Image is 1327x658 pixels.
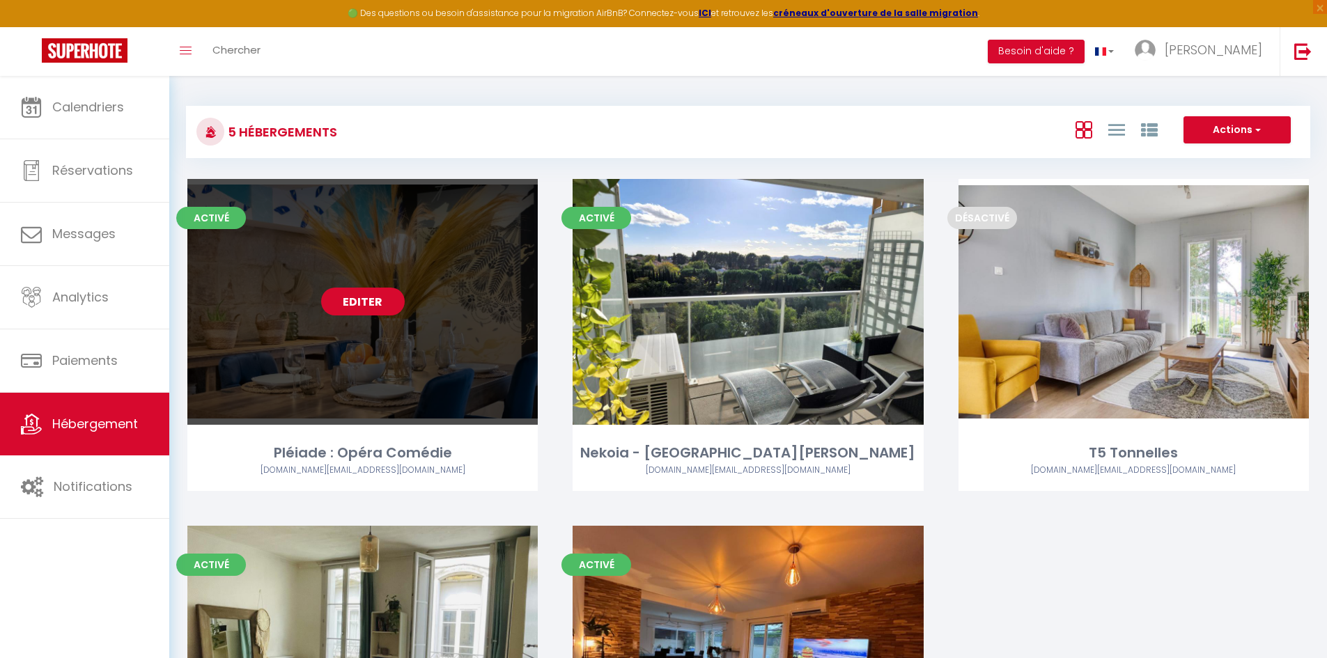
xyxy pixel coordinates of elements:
img: Super Booking [42,38,127,63]
a: ... [PERSON_NAME] [1124,27,1280,76]
a: ICI [699,7,711,19]
a: Vue en Box [1076,118,1092,141]
span: Notifications [54,478,132,495]
img: ... [1135,40,1156,61]
a: Chercher [202,27,271,76]
span: Calendriers [52,98,124,116]
div: Airbnb [573,464,923,477]
span: Réservations [52,162,133,179]
button: Actions [1184,116,1291,144]
span: Paiements [52,352,118,369]
span: Activé [561,554,631,576]
span: Analytics [52,288,109,306]
span: Messages [52,225,116,242]
a: créneaux d'ouverture de la salle migration [773,7,978,19]
span: Hébergement [52,415,138,432]
div: Airbnb [959,464,1309,477]
span: Chercher [212,42,261,57]
button: Besoin d'aide ? [988,40,1085,63]
div: Pléiade : Opéra Comédie [187,442,538,464]
h3: 5 Hébergements [224,116,337,148]
div: Airbnb [187,464,538,477]
div: T5 Tonnelles [959,442,1309,464]
button: Ouvrir le widget de chat LiveChat [11,6,53,47]
div: Nekoia - [GEOGRAPHIC_DATA][PERSON_NAME] [573,442,923,464]
img: logout [1294,42,1312,60]
span: Activé [561,207,631,229]
span: Activé [176,207,246,229]
span: [PERSON_NAME] [1165,41,1262,58]
a: Vue en Liste [1108,118,1125,141]
span: Activé [176,554,246,576]
a: Editer [321,288,405,315]
span: Désactivé [947,207,1017,229]
a: Vue par Groupe [1141,118,1158,141]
